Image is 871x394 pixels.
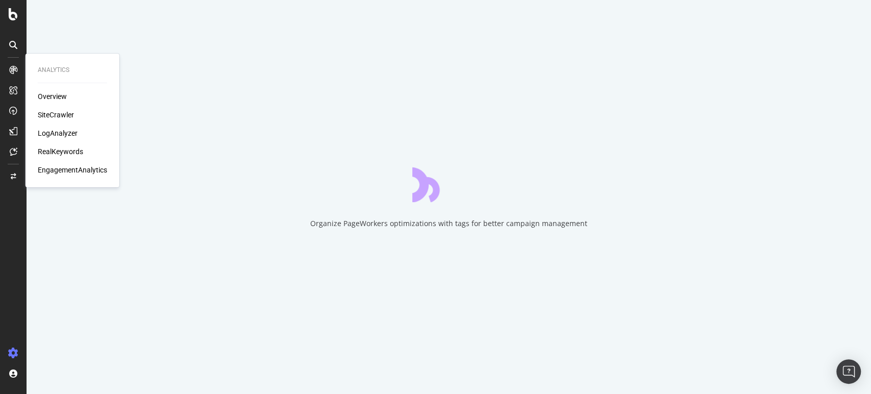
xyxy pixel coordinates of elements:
div: animation [412,165,486,202]
div: Analytics [38,66,107,75]
a: EngagementAnalytics [38,165,107,175]
div: Organize PageWorkers optimizations with tags for better campaign management [310,218,587,229]
a: RealKeywords [38,146,83,157]
div: Open Intercom Messenger [836,359,861,384]
a: SiteCrawler [38,110,74,120]
a: LogAnalyzer [38,128,78,138]
a: Overview [38,91,67,102]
